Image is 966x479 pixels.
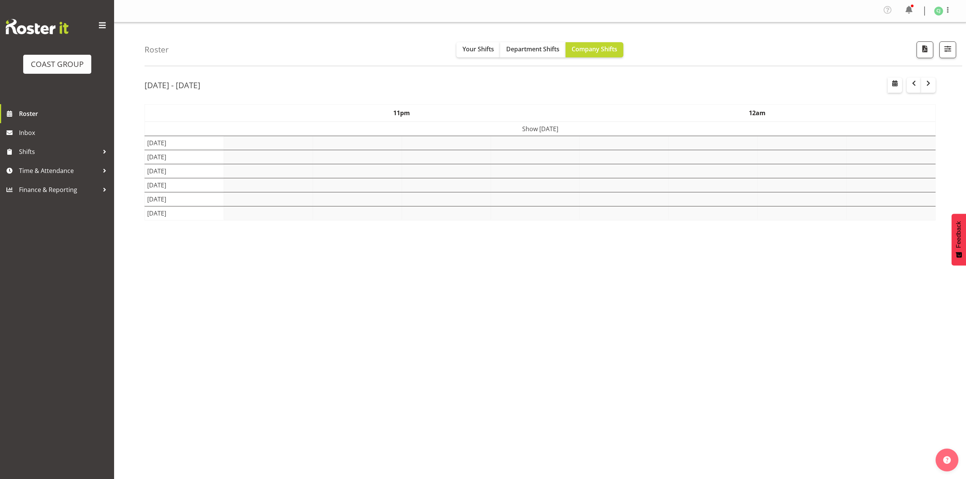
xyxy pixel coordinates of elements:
[939,41,956,58] button: Filter Shifts
[19,146,99,157] span: Shifts
[917,41,933,58] button: Download a PDF of the roster according to the set date range.
[500,42,566,57] button: Department Shifts
[145,178,224,192] td: [DATE]
[145,122,936,136] td: Show [DATE]
[19,184,99,195] span: Finance & Reporting
[943,456,951,464] img: help-xxl-2.png
[145,164,224,178] td: [DATE]
[31,59,84,70] div: COAST GROUP
[145,150,224,164] td: [DATE]
[566,42,623,57] button: Company Shifts
[145,80,200,90] h2: [DATE] - [DATE]
[6,19,68,34] img: Rosterit website logo
[145,45,169,54] h4: Roster
[462,45,494,53] span: Your Shifts
[456,42,500,57] button: Your Shifts
[572,45,617,53] span: Company Shifts
[19,108,110,119] span: Roster
[934,6,943,16] img: christina-jaramillo1126.jpg
[580,105,936,122] th: 12am
[888,78,902,93] button: Select a specific date within the roster.
[19,165,99,176] span: Time & Attendance
[955,221,962,248] span: Feedback
[19,127,110,138] span: Inbox
[145,136,224,150] td: [DATE]
[224,105,580,122] th: 11pm
[506,45,559,53] span: Department Shifts
[145,192,224,206] td: [DATE]
[145,206,224,220] td: [DATE]
[952,214,966,265] button: Feedback - Show survey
